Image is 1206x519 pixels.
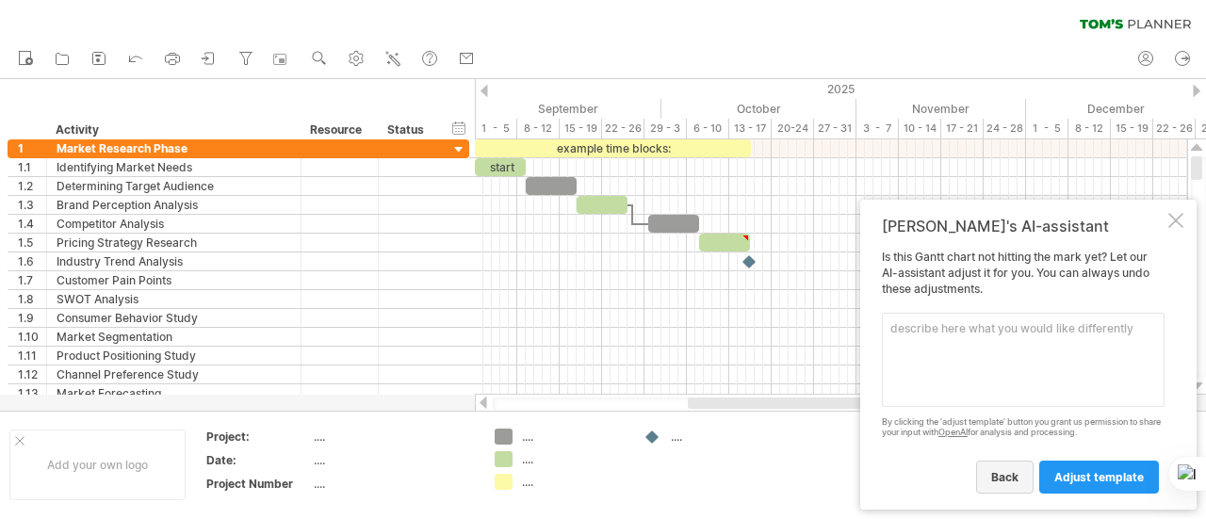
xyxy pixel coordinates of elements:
[729,119,772,138] div: 13 - 17
[18,158,46,176] div: 1.1
[687,119,729,138] div: 6 - 10
[57,347,291,365] div: Product Positioning Study
[814,119,856,138] div: 27 - 31
[1111,119,1153,138] div: 15 - 19
[57,196,291,214] div: Brand Perception Analysis
[475,99,661,119] div: September 2025
[941,119,984,138] div: 17 - 21
[314,429,472,445] div: ....
[882,250,1165,493] div: Is this Gantt chart not hitting the mark yet? Let our AI-assistant adjust it for you. You can alw...
[314,452,472,468] div: ....
[57,328,291,346] div: Market Segmentation
[57,290,291,308] div: SWOT Analysis
[18,309,46,327] div: 1.9
[475,158,526,176] div: start
[206,476,310,492] div: Project Number
[882,417,1165,438] div: By clicking the 'adjust template' button you grant us permission to share your input with for ana...
[856,99,1026,119] div: November 2025
[18,215,46,233] div: 1.4
[984,119,1026,138] div: 24 - 28
[57,309,291,327] div: Consumer Behavior Study
[57,384,291,402] div: Market Forecasting
[18,365,46,383] div: 1.12
[18,290,46,308] div: 1.8
[18,234,46,251] div: 1.5
[18,328,46,346] div: 1.10
[522,429,625,445] div: ....
[856,119,899,138] div: 3 - 7
[1054,470,1144,484] span: adjust template
[56,121,290,139] div: Activity
[602,119,644,138] div: 22 - 26
[9,430,186,500] div: Add your own logo
[314,476,472,492] div: ....
[475,119,517,138] div: 1 - 5
[57,271,291,289] div: Customer Pain Points
[57,139,291,157] div: Market Research Phase
[1026,119,1068,138] div: 1 - 5
[644,119,687,138] div: 29 - 3
[57,234,291,251] div: Pricing Strategy Research
[991,470,1019,484] span: back
[1039,461,1159,494] a: adjust template
[310,121,367,139] div: Resource
[772,119,814,138] div: 20-24
[57,177,291,195] div: Determining Target Audience
[882,217,1165,235] div: [PERSON_NAME]'s AI-assistant
[206,452,310,468] div: Date:
[387,121,429,139] div: Status
[899,119,941,138] div: 10 - 14
[560,119,602,138] div: 15 - 19
[57,215,291,233] div: Competitor Analysis
[57,365,291,383] div: Channel Preference Study
[661,99,856,119] div: October 2025
[57,158,291,176] div: Identifying Market Needs
[976,461,1034,494] a: back
[517,119,560,138] div: 8 - 12
[522,451,625,467] div: ....
[18,347,46,365] div: 1.11
[206,429,310,445] div: Project:
[938,427,968,437] a: OpenAI
[18,271,46,289] div: 1.7
[18,196,46,214] div: 1.3
[475,139,751,157] div: example time blocks:
[18,384,46,402] div: 1.13
[57,252,291,270] div: Industry Trend Analysis
[1153,119,1196,138] div: 22 - 26
[671,429,774,445] div: ....
[522,474,625,490] div: ....
[18,252,46,270] div: 1.6
[18,177,46,195] div: 1.2
[1068,119,1111,138] div: 8 - 12
[18,139,46,157] div: 1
